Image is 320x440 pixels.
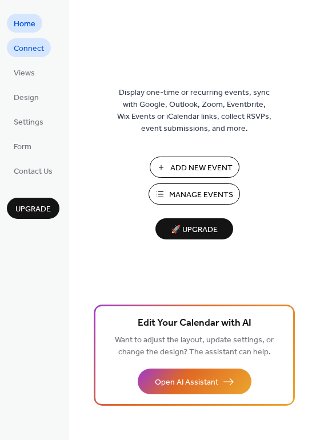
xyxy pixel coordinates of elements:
a: Settings [7,112,50,131]
span: Contact Us [14,166,53,178]
span: Settings [14,117,43,129]
a: Home [7,14,42,33]
a: Connect [7,38,51,57]
span: Want to adjust the layout, update settings, or change the design? The assistant can help. [115,333,274,360]
span: Views [14,67,35,79]
span: Upgrade [15,203,51,215]
span: Home [14,18,35,30]
button: Open AI Assistant [138,369,251,394]
button: Upgrade [7,198,59,219]
a: Views [7,63,42,82]
span: Manage Events [169,189,233,201]
span: Design [14,92,39,104]
button: Add New Event [150,157,239,178]
a: Design [7,87,46,106]
button: Manage Events [149,183,240,205]
span: Form [14,141,31,153]
span: Open AI Assistant [155,377,218,389]
span: 🚀 Upgrade [162,222,226,238]
span: Display one-time or recurring events, sync with Google, Outlook, Zoom, Eventbrite, Wix Events or ... [117,87,271,135]
button: 🚀 Upgrade [155,218,233,239]
span: Add New Event [170,162,233,174]
a: Form [7,137,38,155]
span: Connect [14,43,44,55]
a: Contact Us [7,161,59,180]
span: Edit Your Calendar with AI [138,315,251,331]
